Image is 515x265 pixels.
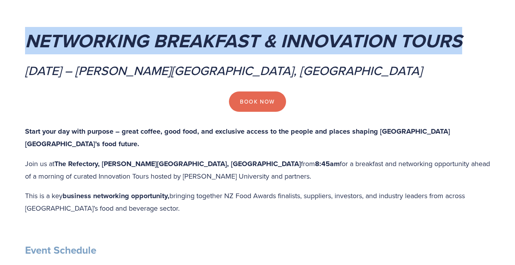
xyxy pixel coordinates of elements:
em: [DATE] – [PERSON_NAME][GEOGRAPHIC_DATA], [GEOGRAPHIC_DATA] [25,61,422,79]
a: Book Now [229,91,286,112]
p: Join us at from for a breakfast and networking opportunity ahead of a morning of curated Innovati... [25,158,490,183]
strong: The Refectory, [PERSON_NAME][GEOGRAPHIC_DATA], [GEOGRAPHIC_DATA] [54,159,301,169]
strong: business networking opportunity, [63,191,169,201]
p: This is a key bringing together NZ Food Awards finalists, suppliers, investors, and industry lead... [25,190,490,215]
strong: Event Schedule [25,243,96,258]
strong: 8:45am [315,159,340,169]
em: Networking Breakfast & Innovation Tours [25,27,462,54]
strong: Start your day with purpose – great coffee, good food, and exclusive access to the people and pla... [25,126,452,149]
